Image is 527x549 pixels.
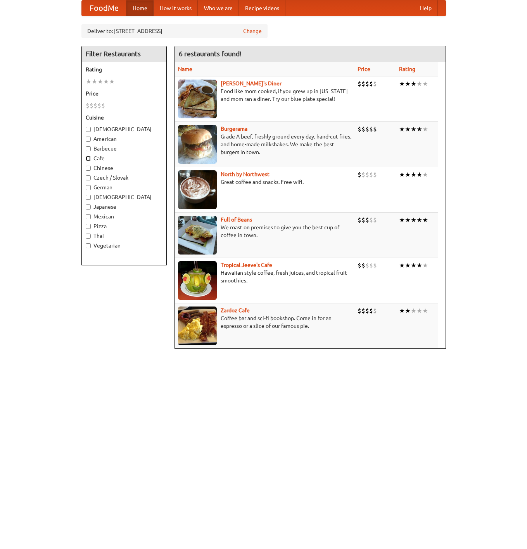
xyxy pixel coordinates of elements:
[92,77,97,86] li: ★
[221,216,252,223] b: Full of Beans
[411,80,416,88] li: ★
[369,216,373,224] li: $
[86,243,91,248] input: Vegetarian
[239,0,285,16] a: Recipe videos
[365,80,369,88] li: $
[361,261,365,270] li: $
[86,77,92,86] li: ★
[178,125,217,164] img: burgerama.jpg
[365,307,369,315] li: $
[178,133,351,156] p: Grade A beef, freshly ground every day, hand-cut fries, and home-made milkshakes. We make the bes...
[86,185,91,190] input: German
[373,80,377,88] li: $
[373,216,377,224] li: $
[86,222,162,230] label: Pizza
[416,261,422,270] li: ★
[399,125,405,133] li: ★
[405,80,411,88] li: ★
[97,77,103,86] li: ★
[221,171,270,177] a: North by Northwest
[373,125,377,133] li: $
[82,0,126,16] a: FoodMe
[86,137,91,142] input: American
[399,170,405,179] li: ★
[86,175,91,180] input: Czech / Slovak
[86,166,91,171] input: Chinese
[179,50,242,57] ng-pluralize: 6 restaurants found!
[369,80,373,88] li: $
[178,223,351,239] p: We roast on premises to give you the best cup of coffee in town.
[373,170,377,179] li: $
[178,307,217,345] img: zardoz.jpg
[369,170,373,179] li: $
[416,307,422,315] li: ★
[86,114,162,121] h5: Cuisine
[82,46,166,62] h4: Filter Restaurants
[86,214,91,219] input: Mexican
[178,314,351,330] p: Coffee bar and sci-fi bookshop. Come in for an espresso or a slice of our famous pie.
[178,216,217,255] img: beans.jpg
[86,154,162,162] label: Cafe
[178,178,351,186] p: Great coffee and snacks. Free wifi.
[86,156,91,161] input: Cafe
[101,101,105,110] li: $
[411,307,416,315] li: ★
[86,146,91,151] input: Barbecue
[411,170,416,179] li: ★
[86,242,162,249] label: Vegetarian
[221,307,250,313] a: Zardoz Cafe
[416,216,422,224] li: ★
[86,135,162,143] label: American
[221,126,247,132] a: Burgerama
[90,101,93,110] li: $
[178,80,217,118] img: sallys.jpg
[178,66,192,72] a: Name
[358,307,361,315] li: $
[86,213,162,220] label: Mexican
[178,87,351,103] p: Food like mom cooked, if you grew up in [US_STATE] and mom ran a diner. Try our blue plate special!
[365,170,369,179] li: $
[399,261,405,270] li: ★
[221,80,282,87] a: [PERSON_NAME]'s Diner
[109,77,115,86] li: ★
[178,170,217,209] img: north.jpg
[358,66,370,72] a: Price
[365,216,369,224] li: $
[399,66,415,72] a: Rating
[416,125,422,133] li: ★
[86,164,162,172] label: Chinese
[86,127,91,132] input: [DEMOGRAPHIC_DATA]
[86,234,91,239] input: Thai
[86,232,162,240] label: Thai
[86,90,162,97] h5: Price
[178,269,351,284] p: Hawaiian style coffee, fresh juices, and tropical fruit smoothies.
[405,216,411,224] li: ★
[399,80,405,88] li: ★
[81,24,268,38] div: Deliver to: [STREET_ADDRESS]
[86,193,162,201] label: [DEMOGRAPHIC_DATA]
[405,125,411,133] li: ★
[198,0,239,16] a: Who we are
[97,101,101,110] li: $
[86,224,91,229] input: Pizza
[422,261,428,270] li: ★
[93,101,97,110] li: $
[86,184,162,191] label: German
[86,101,90,110] li: $
[369,125,373,133] li: $
[422,170,428,179] li: ★
[369,307,373,315] li: $
[86,174,162,182] label: Czech / Slovak
[405,170,411,179] li: ★
[178,261,217,300] img: jeeves.jpg
[86,195,91,200] input: [DEMOGRAPHIC_DATA]
[399,307,405,315] li: ★
[416,80,422,88] li: ★
[373,307,377,315] li: $
[221,262,272,268] b: Tropical Jeeve's Cafe
[422,216,428,224] li: ★
[86,204,91,210] input: Japanese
